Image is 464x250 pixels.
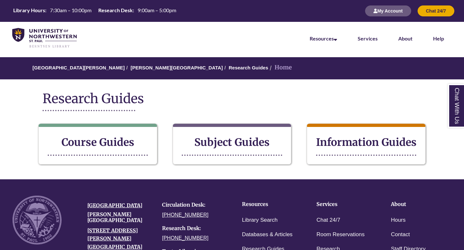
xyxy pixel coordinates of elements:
a: Resources [310,35,337,41]
a: [PHONE_NUMBER] [162,212,208,218]
a: Help [433,35,444,41]
h4: About [391,201,445,207]
a: About [398,35,412,41]
a: Databases & Articles [242,230,293,239]
h4: Research Desk: [162,226,227,231]
th: Library Hours: [11,7,47,14]
strong: Subject Guides [194,136,270,149]
a: [GEOGRAPHIC_DATA] [87,202,142,209]
span: 9:00am – 5:00pm [138,7,176,13]
button: My Account [365,5,411,16]
span: Research Guides [43,91,144,107]
a: Chat 24/7 [418,8,454,13]
a: [GEOGRAPHIC_DATA][PERSON_NAME] [33,65,125,70]
a: Contact [391,230,410,239]
a: Library Search [242,216,278,225]
strong: Course Guides [62,136,134,149]
h4: [PERSON_NAME][GEOGRAPHIC_DATA] [87,212,152,223]
a: Hours Today [11,7,179,15]
span: 7:30am – 10:00pm [50,7,92,13]
a: Hours [391,216,405,225]
h4: Resources [242,201,296,207]
a: My Account [365,8,411,13]
a: [PHONE_NUMBER] [162,235,208,241]
img: UNWSP Library Logo [12,28,77,48]
a: Services [358,35,378,41]
button: Chat 24/7 [418,5,454,16]
a: Room Reservations [316,230,364,239]
li: Home [268,63,292,72]
strong: Information Guides [316,136,417,149]
img: UNW seal [13,196,62,245]
a: Chat 24/7 [316,216,340,225]
h4: Services [316,201,371,207]
a: Research Guides [229,65,268,70]
th: Research Desk: [96,7,135,14]
h4: Circulation Desk: [162,202,227,208]
a: [PERSON_NAME][GEOGRAPHIC_DATA] [130,65,223,70]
